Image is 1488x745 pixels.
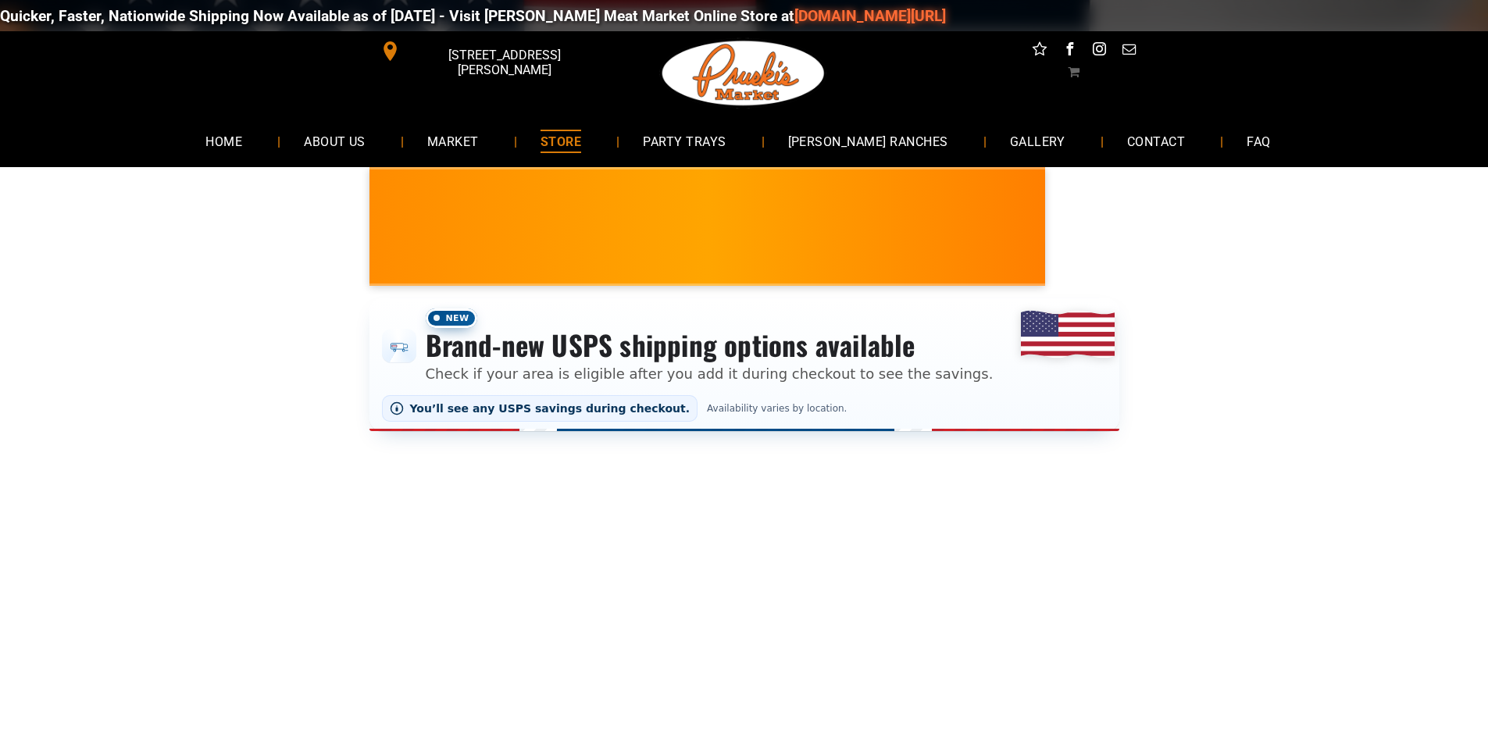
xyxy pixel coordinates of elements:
[426,363,994,384] p: Check if your area is eligible after you add it during checkout to see the savings.
[182,120,266,162] a: HOME
[1119,39,1139,63] a: email
[1104,120,1208,162] a: CONTACT
[426,328,994,362] h3: Brand-new USPS shipping options available
[403,40,605,85] span: [STREET_ADDRESS][PERSON_NAME]
[1089,39,1109,63] a: instagram
[659,31,828,116] img: Pruski-s+Market+HQ+Logo2-1920w.png
[517,120,605,162] a: STORE
[410,402,690,415] span: You’ll see any USPS savings during checkout.
[1029,39,1050,63] a: Social network
[765,120,972,162] a: [PERSON_NAME] RANCHES
[280,120,389,162] a: ABOUT US
[1012,237,1319,262] span: [PERSON_NAME] MARKET
[426,308,477,328] span: New
[369,298,1119,431] div: Shipping options announcement
[770,7,922,25] a: [DOMAIN_NAME][URL]
[404,120,502,162] a: MARKET
[704,403,850,414] span: Availability varies by location.
[1059,39,1079,63] a: facebook
[1223,120,1294,162] a: FAQ
[619,120,749,162] a: PARTY TRAYS
[987,120,1089,162] a: GALLERY
[369,39,608,63] a: [STREET_ADDRESS][PERSON_NAME]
